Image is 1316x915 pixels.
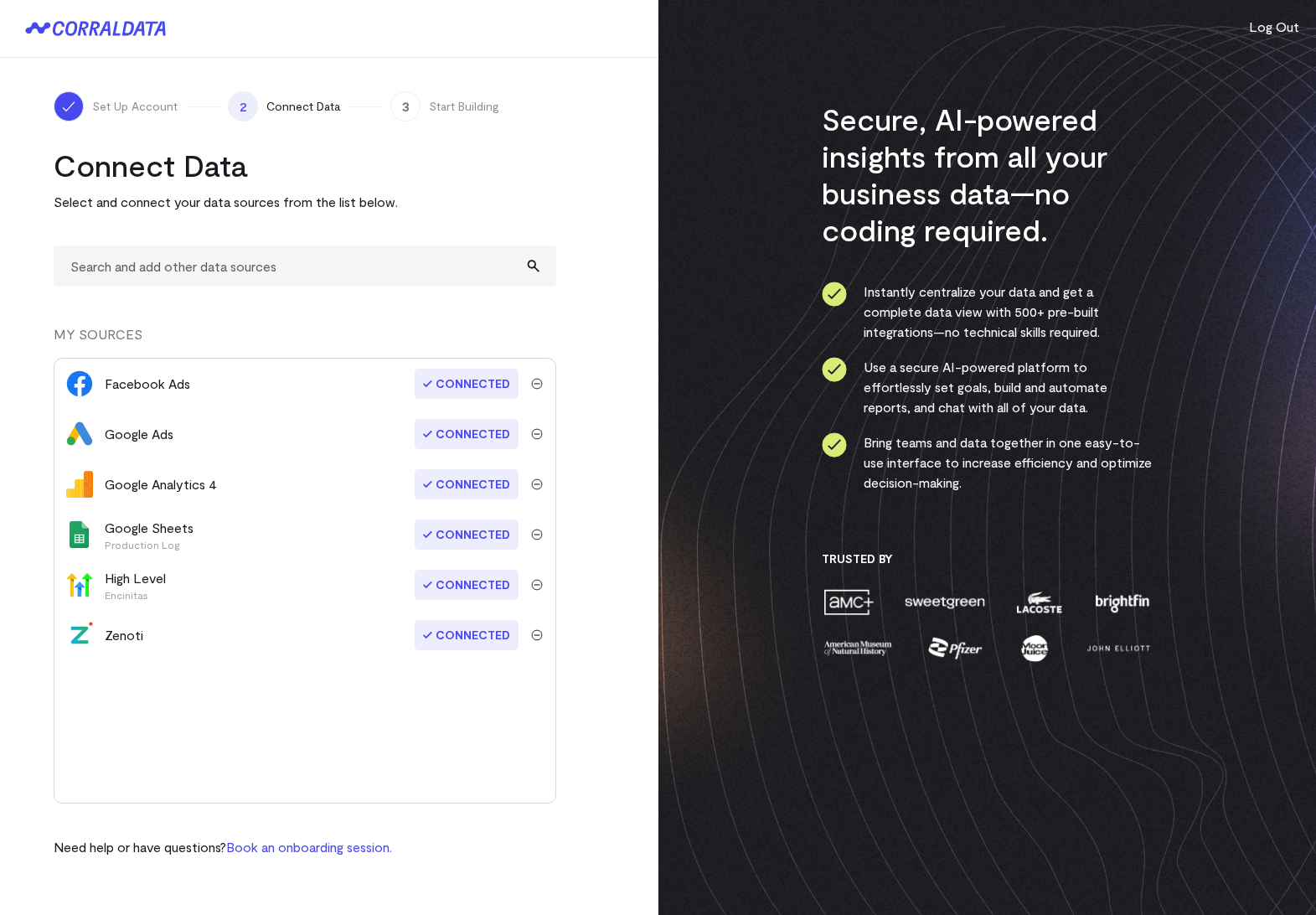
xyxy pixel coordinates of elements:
[105,588,166,602] p: Encinitas
[105,568,166,602] div: High Level
[60,98,77,115] img: ico-check-white-5ff98cb1.svg
[54,837,392,857] p: Need help or have questions?
[415,570,519,600] span: Connected
[415,620,519,650] span: Connected
[531,579,543,591] img: trash-40e54a27.svg
[822,101,1153,248] h3: Secure, AI-powered insights from all your business data—no coding required.
[66,421,93,447] img: google_ads-c8121f33.png
[926,633,984,663] img: pfizer-e137f5fc.png
[105,474,217,494] div: Google Analytics 4
[822,432,1153,493] li: Bring teams and data together in one easy-to-use interface to increase efficiency and optimize de...
[390,91,421,121] span: 3
[531,629,543,641] img: trash-40e54a27.svg
[54,324,556,358] div: MY SOURCES
[54,246,556,287] input: Search and add other data sources
[415,419,519,449] span: Connected
[105,538,194,551] p: Production Log
[1014,587,1064,617] img: lacoste-7a6b0538.png
[429,98,499,115] span: Start Building
[822,633,894,663] img: amnh-5afada46.png
[415,369,519,399] span: Connected
[531,478,543,490] img: trash-40e54a27.svg
[822,432,847,457] img: ico-check-circle-4b19435c.svg
[1249,17,1299,37] button: Log Out
[66,370,93,397] img: facebook_ads-56946ca1.svg
[1018,633,1051,663] img: moon-juice-c312e729.png
[822,357,1153,417] li: Use a secure AI-powered platform to effortlessly set goals, build and automate reports, and chat ...
[822,551,1153,566] h3: Trusted By
[54,192,556,212] p: Select and connect your data sources from the list below.
[1092,587,1152,617] img: brightfin-a251e171.png
[266,98,340,115] span: Connect Data
[54,147,556,184] h2: Connect Data
[531,378,543,390] img: trash-40e54a27.svg
[105,518,194,551] div: Google Sheets
[228,91,258,121] span: 2
[415,469,519,499] span: Connected
[822,587,875,617] img: amc-0b11a8f1.png
[105,374,190,394] div: Facebook Ads
[66,573,93,597] img: high_level-e4ec96d1.png
[903,587,987,617] img: sweetgreen-1d1fb32c.png
[105,625,143,645] div: Zenoti
[531,428,543,440] img: trash-40e54a27.svg
[92,98,178,115] span: Set Up Account
[822,282,847,307] img: ico-check-circle-4b19435c.svg
[105,424,173,444] div: Google Ads
[66,521,93,548] img: google_sheets-5a4bad8e.svg
[822,357,847,382] img: ico-check-circle-4b19435c.svg
[531,529,543,540] img: trash-40e54a27.svg
[66,471,93,498] img: google_analytics_4-4ee20295.svg
[66,622,93,649] img: zenoti-2086f9c1.png
[226,839,392,855] a: Book an onboarding session.
[415,520,519,550] span: Connected
[1084,633,1152,663] img: john-elliott-25751c40.png
[822,282,1153,342] li: Instantly centralize your data and get a complete data view with 500+ pre-built integrations—no t...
